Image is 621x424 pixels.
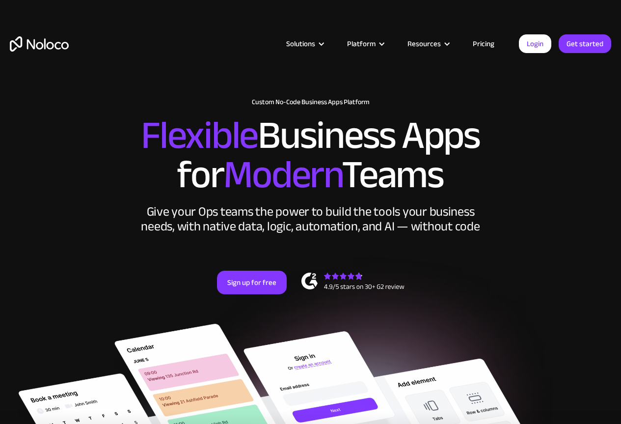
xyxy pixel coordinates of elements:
[395,37,460,50] div: Resources
[407,37,441,50] div: Resources
[10,116,611,195] h2: Business Apps for Teams
[223,138,342,211] span: Modern
[10,98,611,106] h1: Custom No-Code Business Apps Platform
[559,34,611,53] a: Get started
[347,37,376,50] div: Platform
[139,204,483,234] div: Give your Ops teams the power to build the tools your business needs, with native data, logic, au...
[141,99,258,172] span: Flexible
[10,36,69,52] a: home
[519,34,551,53] a: Login
[286,37,315,50] div: Solutions
[274,37,335,50] div: Solutions
[335,37,395,50] div: Platform
[217,271,287,294] a: Sign up for free
[460,37,507,50] a: Pricing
